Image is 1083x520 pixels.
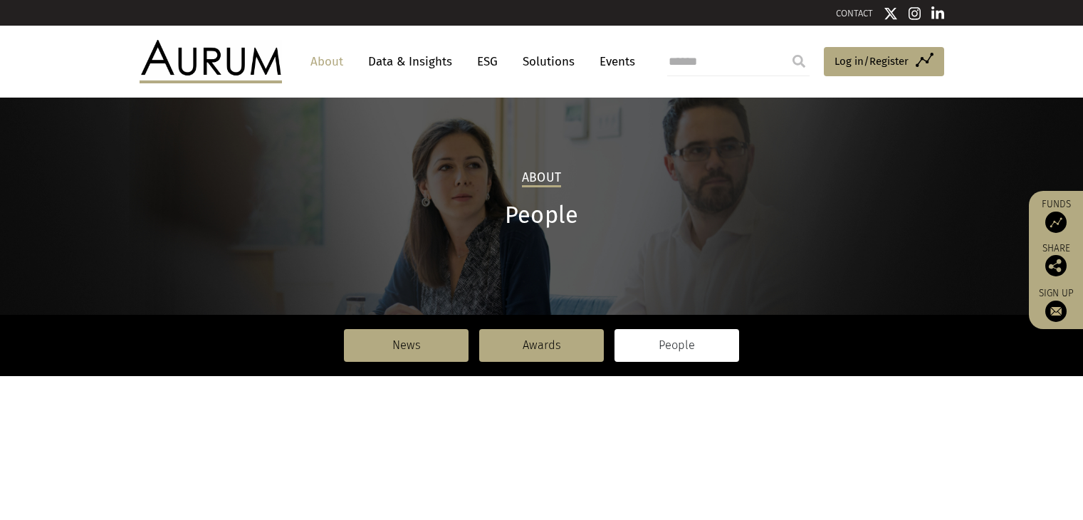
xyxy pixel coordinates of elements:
a: Funds [1036,198,1076,233]
a: Events [592,48,635,75]
a: Solutions [516,48,582,75]
a: Sign up [1036,287,1076,322]
a: Awards [479,329,604,362]
a: Log in/Register [824,47,944,77]
a: ESG [470,48,505,75]
img: Twitter icon [884,6,898,21]
img: Aurum [140,40,282,83]
img: Share this post [1045,255,1067,276]
h1: People [140,202,944,229]
input: Submit [785,47,813,76]
img: Instagram icon [909,6,921,21]
h2: About [522,170,561,187]
img: Access Funds [1045,212,1067,233]
a: Data & Insights [361,48,459,75]
img: Sign up to our newsletter [1045,301,1067,322]
span: Log in/Register [835,53,909,70]
a: People [614,329,739,362]
img: Linkedin icon [931,6,944,21]
div: Share [1036,244,1076,276]
a: News [344,329,469,362]
a: About [303,48,350,75]
a: CONTACT [836,8,873,19]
